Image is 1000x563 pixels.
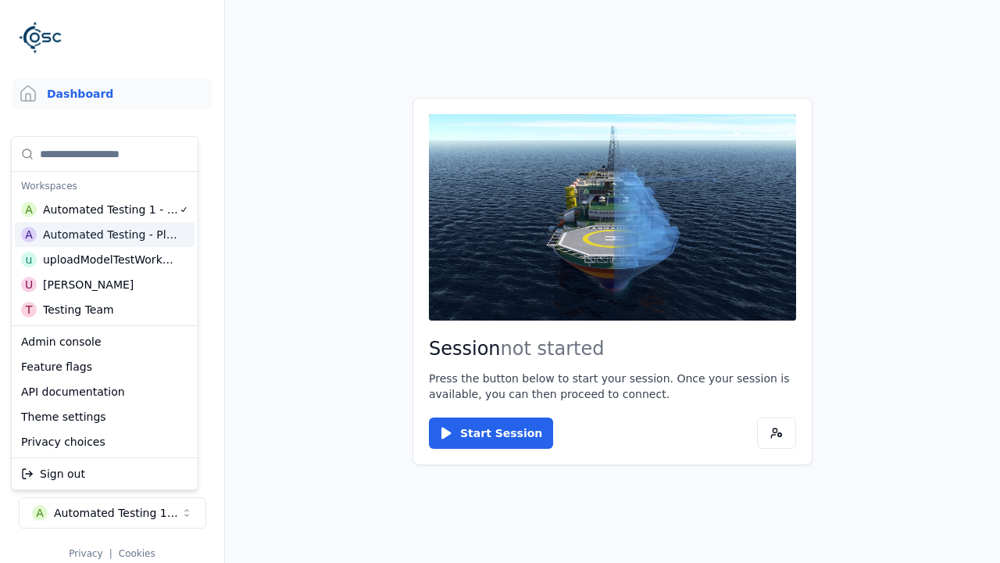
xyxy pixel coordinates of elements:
div: API documentation [15,379,195,404]
div: [PERSON_NAME] [43,277,134,292]
div: U [21,277,37,292]
div: Workspaces [15,175,195,197]
div: uploadModelTestWorkspace [43,252,177,267]
div: Testing Team [43,302,114,317]
div: u [21,252,37,267]
div: Automated Testing - Playwright [43,227,178,242]
div: A [21,202,37,217]
div: Feature flags [15,354,195,379]
div: Admin console [15,329,195,354]
div: Automated Testing 1 - Playwright [43,202,179,217]
div: Suggestions [12,458,198,489]
div: Sign out [15,461,195,486]
div: Suggestions [12,137,198,325]
div: Privacy choices [15,429,195,454]
div: T [21,302,37,317]
div: Theme settings [15,404,195,429]
div: Suggestions [12,326,198,457]
div: A [21,227,37,242]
